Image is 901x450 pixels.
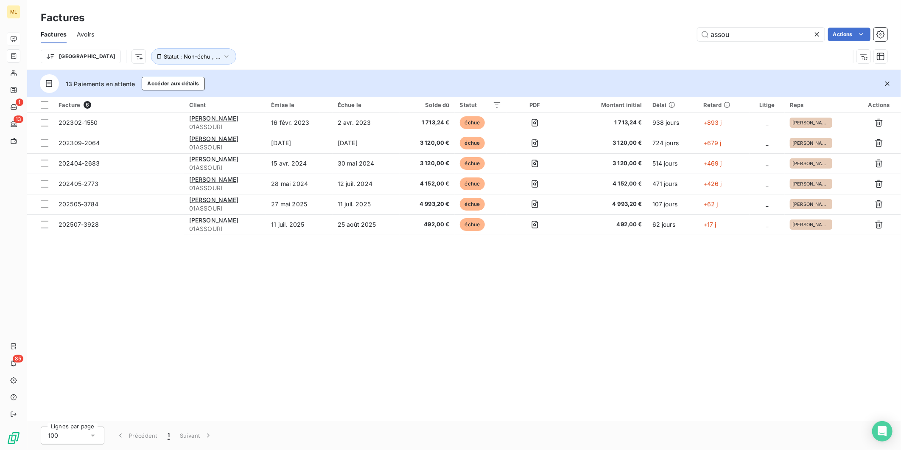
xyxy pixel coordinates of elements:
[16,98,23,106] span: 1
[266,194,333,214] td: 27 mai 2025
[647,174,698,194] td: 471 jours
[405,220,450,229] span: 492,00 €
[59,180,99,187] span: 202405-2773
[460,198,485,211] span: échue
[872,421,893,442] div: Open Intercom Messenger
[151,48,236,65] button: Statut : Non-échu , ...
[13,355,23,363] span: 85
[266,174,333,194] td: 28 mai 2024
[189,155,239,163] span: [PERSON_NAME]
[333,194,400,214] td: 11 juil. 2025
[189,123,261,131] span: 01ASSOURI
[647,112,698,133] td: 938 jours
[652,101,693,108] div: Délai
[703,200,718,208] span: +62 j
[168,431,170,440] span: 1
[703,180,722,187] span: +426 j
[568,101,642,108] div: Montant initial
[266,112,333,133] td: 16 févr. 2023
[333,112,400,133] td: 2 avr. 2023
[405,200,450,208] span: 4 993,20 €
[266,214,333,235] td: 11 juil. 2025
[512,101,558,108] div: PDF
[189,184,261,192] span: 01ASSOURI
[766,119,768,126] span: _
[405,118,450,127] span: 1 713,24 €
[647,214,698,235] td: 62 jours
[766,180,768,187] span: _
[792,141,830,146] span: [PERSON_NAME]
[568,118,642,127] span: 1 713,24 €
[333,214,400,235] td: 25 août 2025
[111,427,162,444] button: Précédent
[59,101,80,108] span: Facture
[14,115,23,123] span: 13
[405,101,450,108] div: Solde dû
[792,161,830,166] span: [PERSON_NAME]
[766,221,768,228] span: _
[568,139,642,147] span: 3 120,00 €
[142,77,204,90] button: Accéder aux détails
[271,101,327,108] div: Émise le
[405,139,450,147] span: 3 120,00 €
[755,101,780,108] div: Litige
[766,139,768,146] span: _
[189,143,261,152] span: 01ASSOURI
[189,176,239,183] span: [PERSON_NAME]
[164,53,221,60] span: Statut : Non-échu , ...
[703,119,722,126] span: +893 j
[460,137,485,149] span: échue
[792,120,830,125] span: [PERSON_NAME]
[862,101,896,108] div: Actions
[59,139,100,146] span: 202309-2064
[333,174,400,194] td: 12 juil. 2024
[766,160,768,167] span: _
[460,116,485,129] span: échue
[189,135,239,142] span: [PERSON_NAME]
[460,157,485,170] span: échue
[703,139,722,146] span: +679 j
[647,153,698,174] td: 514 jours
[703,101,744,108] div: Retard
[189,217,239,224] span: [PERSON_NAME]
[48,431,58,440] span: 100
[333,133,400,153] td: [DATE]
[568,200,642,208] span: 4 993,20 €
[405,159,450,168] span: 3 120,00 €
[189,196,239,203] span: [PERSON_NAME]
[333,153,400,174] td: 30 mai 2024
[703,221,716,228] span: +17 j
[460,177,485,190] span: échue
[7,5,20,19] div: ML
[266,133,333,153] td: [DATE]
[647,194,698,214] td: 107 jours
[59,221,99,228] span: 202507-3928
[647,133,698,153] td: 724 jours
[766,200,768,208] span: _
[59,119,98,126] span: 202302-1550
[41,30,67,39] span: Factures
[792,222,830,227] span: [PERSON_NAME]
[460,218,485,231] span: échue
[338,101,395,108] div: Échue le
[41,10,84,25] h3: Factures
[59,200,99,208] span: 202505-3784
[189,204,261,213] span: 01ASSOURI
[697,28,825,41] input: Rechercher
[568,180,642,188] span: 4 152,00 €
[189,225,261,233] span: 01ASSOURI
[66,79,135,88] span: 13 Paiements en attente
[792,202,830,207] span: [PERSON_NAME]
[405,180,450,188] span: 4 152,00 €
[7,431,20,445] img: Logo LeanPay
[703,160,722,167] span: +469 j
[41,50,121,63] button: [GEOGRAPHIC_DATA]
[175,427,218,444] button: Suivant
[460,101,501,108] div: Statut
[59,160,100,167] span: 202404-2683
[189,163,261,172] span: 01ASSOURI
[828,28,870,41] button: Actions
[568,220,642,229] span: 492,00 €
[189,115,239,122] span: [PERSON_NAME]
[189,101,261,108] div: Client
